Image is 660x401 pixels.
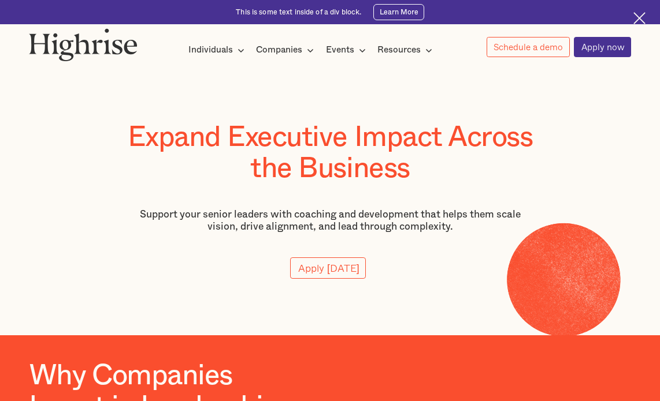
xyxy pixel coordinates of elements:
[290,257,366,279] a: Apply [DATE]
[373,4,424,20] a: Learn More
[574,37,631,57] a: Apply now
[256,43,302,57] div: Companies
[125,122,535,184] h1: Expand Executive Impact Across the Business
[125,209,535,233] p: Support your senior leaders with coaching and development that helps them scale vision, drive ali...
[188,43,233,57] div: Individuals
[633,12,646,24] img: Cross icon
[377,43,436,57] div: Resources
[236,8,361,17] div: This is some text inside of a div block.
[326,43,354,57] div: Events
[326,43,369,57] div: Events
[29,28,138,61] img: Highrise logo
[188,43,248,57] div: Individuals
[256,43,317,57] div: Companies
[487,37,570,57] a: Schedule a demo
[377,43,421,57] div: Resources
